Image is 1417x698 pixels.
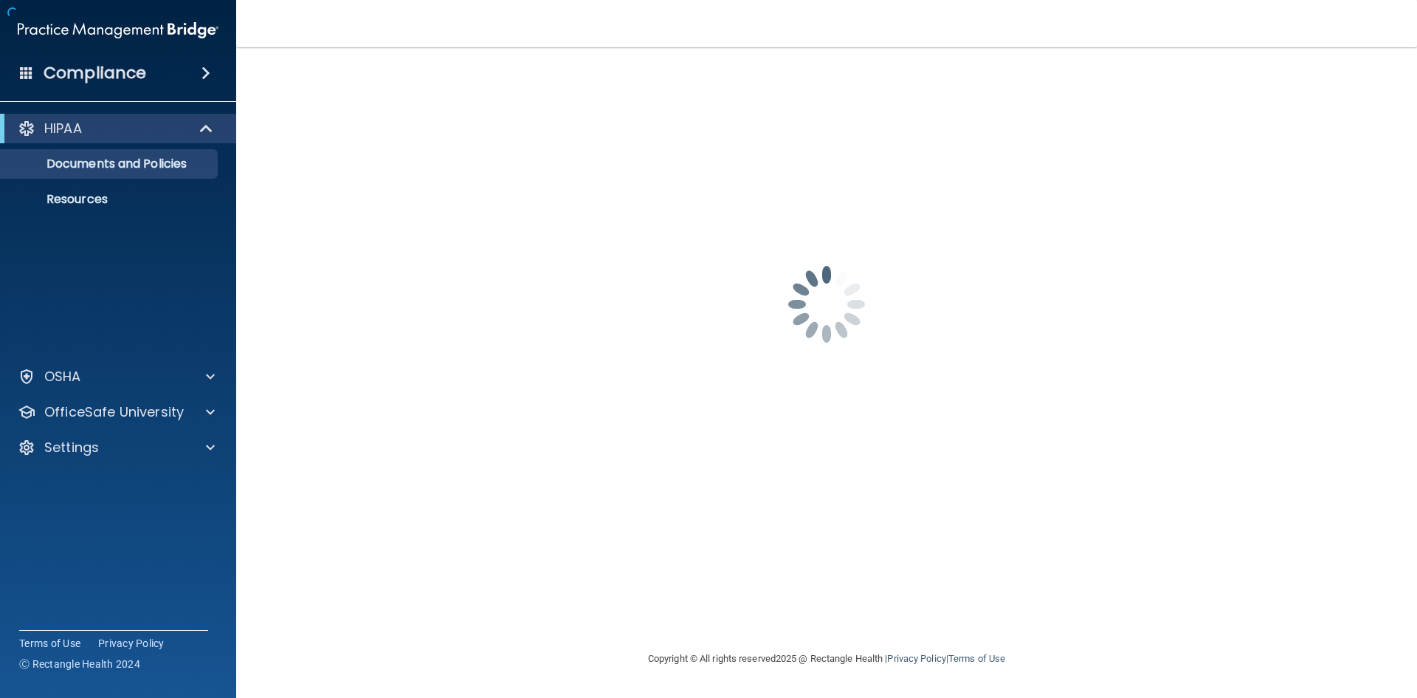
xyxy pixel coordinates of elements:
[98,636,165,651] a: Privacy Policy
[18,403,215,421] a: OfficeSafe University
[44,403,184,421] p: OfficeSafe University
[10,192,211,207] p: Resources
[18,120,214,137] a: HIPAA
[44,63,146,83] h4: Compliance
[557,635,1096,682] div: Copyright © All rights reserved 2025 @ Rectangle Health | |
[887,653,945,664] a: Privacy Policy
[18,16,218,45] img: PMB logo
[44,439,99,456] p: Settings
[44,368,81,386] p: OSHA
[18,368,215,386] a: OSHA
[18,439,215,456] a: Settings
[948,653,1005,664] a: Terms of Use
[753,230,900,378] img: spinner.e123f6fc.gif
[10,157,211,171] p: Documents and Policies
[19,636,80,651] a: Terms of Use
[19,657,140,671] span: Ⓒ Rectangle Health 2024
[44,120,82,137] p: HIPAA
